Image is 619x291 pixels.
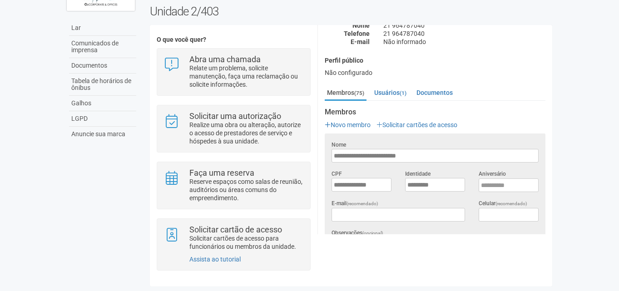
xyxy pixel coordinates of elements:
[382,121,457,128] font: Solicitar cartões de acesso
[189,54,261,64] font: Abra uma chamada
[71,99,91,107] font: Galhos
[416,89,453,96] font: Documentos
[347,201,378,206] font: (recomendado)
[71,24,81,31] font: Lar
[69,20,136,36] a: Lar
[383,30,425,37] font: 21 964787040
[495,201,527,206] font: (recomendado)
[332,230,362,236] font: Observações
[69,58,136,74] a: Documentos
[344,30,370,37] font: Telefone
[479,200,495,207] font: Celular
[332,171,342,177] font: CPF
[69,127,136,142] a: Anuncie sua marca
[164,169,303,202] a: Faça uma reserva Reserve espaços como salas de reunião, auditórios ou áreas comuns do empreendime...
[164,226,303,251] a: Solicitar cartão de acesso Solicitar cartões de acesso para funcionários ou membros da unidade.
[372,86,409,99] a: Usuários(1)
[189,111,281,121] font: Solicitar uma autorização
[362,231,383,236] font: (opcional)
[383,22,425,29] font: 21 964787040
[71,130,125,138] font: Anuncie sua marca
[351,38,370,45] font: E-mail
[374,89,400,96] font: Usuários
[325,121,371,128] a: Novo membro
[400,90,406,96] font: (1)
[332,142,346,148] font: Nome
[189,225,282,234] font: Solicitar cartão de acesso
[71,115,88,122] font: LGPD
[71,77,131,91] font: Tabela de horários de ônibus
[325,108,356,116] font: Membros
[189,256,241,263] a: Assista ao tutorial
[414,86,455,99] a: Documentos
[69,74,136,96] a: Tabela de horários de ônibus
[69,96,136,111] a: Galhos
[69,36,136,58] a: Comunicados de imprensa
[405,171,431,177] font: Identidade
[157,36,206,43] font: O que você quer?
[189,235,296,250] font: Solicitar cartões de acesso para funcionários ou membros da unidade.
[325,69,372,76] font: Não configurado
[332,200,347,207] font: E-mail
[189,64,298,88] font: Relate um problema, solicite manutenção, faça uma reclamação ou solicite informações.
[327,89,354,96] font: Membros
[354,90,364,96] font: (75)
[383,38,426,45] font: Não informado
[164,112,303,145] a: Solicitar uma autorização Realize uma obra ou alteração, autorize o acesso de prestadores de serv...
[189,178,302,202] font: Reserve espaços como salas de reunião, auditórios ou áreas comuns do empreendimento.
[325,57,363,64] font: Perfil público
[71,39,119,54] font: Comunicados de imprensa
[325,86,366,101] a: Membros(75)
[376,121,457,128] a: Solicitar cartões de acesso
[352,22,370,29] font: Nome
[69,111,136,127] a: LGPD
[150,5,218,18] font: Unidade 2/403
[164,55,303,89] a: Abra uma chamada Relate um problema, solicite manutenção, faça uma reclamação ou solicite informa...
[479,171,506,177] font: Aniversário
[331,121,371,128] font: Novo membro
[189,121,301,145] font: Realize uma obra ou alteração, autorize o acesso de prestadores de serviço e hóspedes à sua unidade.
[71,62,107,69] font: Documentos
[189,168,254,178] font: Faça uma reserva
